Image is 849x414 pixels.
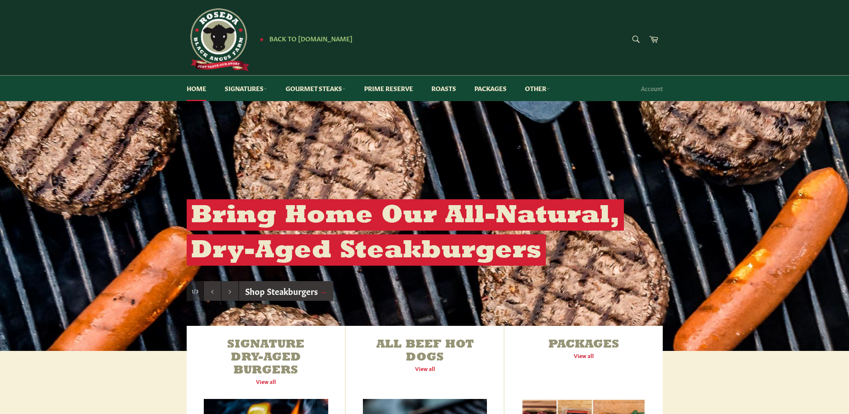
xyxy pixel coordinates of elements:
button: Next slide [221,281,238,301]
a: ★ Back to [DOMAIN_NAME] [255,36,352,42]
span: 1/3 [192,287,198,295]
a: Home [178,76,215,101]
a: Account [637,76,667,101]
a: Shop Steakburgers [239,281,334,301]
a: Gourmet Steaks [277,76,354,101]
img: Roseda Beef [187,8,249,71]
div: Slide 1, current [187,281,203,301]
a: Packages [466,76,515,101]
span: ★ [259,36,264,42]
button: Previous slide [204,281,221,301]
a: Roasts [423,76,464,101]
a: Other [517,76,558,101]
span: → [319,285,327,297]
a: Prime Reserve [356,76,421,101]
h2: Bring Home Our All-Natural, Dry-Aged Steakburgers [187,199,624,266]
span: Back to [DOMAIN_NAME] [269,34,352,43]
a: Signatures [216,76,276,101]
